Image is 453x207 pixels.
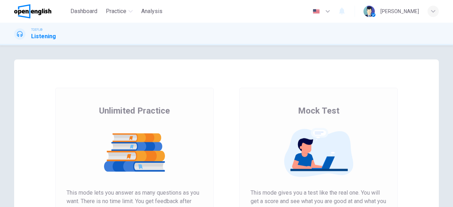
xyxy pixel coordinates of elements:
span: Unlimited Practice [99,105,170,116]
h1: Listening [31,32,56,41]
span: TOEFL® [31,27,42,32]
span: Mock Test [298,105,339,116]
img: en [312,9,321,14]
span: Analysis [141,7,162,16]
img: Profile picture [363,6,375,17]
span: Dashboard [70,7,97,16]
img: OpenEnglish logo [14,4,51,18]
div: [PERSON_NAME] [380,7,419,16]
a: OpenEnglish logo [14,4,68,18]
span: Practice [106,7,126,16]
button: Practice [103,5,136,18]
button: Analysis [138,5,165,18]
button: Dashboard [68,5,100,18]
